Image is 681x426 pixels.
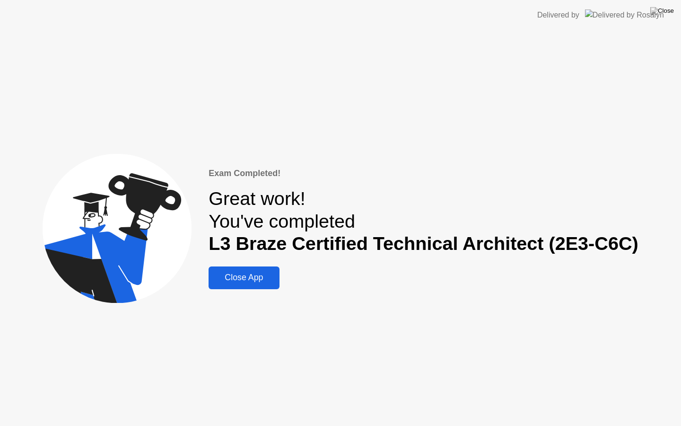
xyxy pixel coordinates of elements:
div: Delivered by [537,9,579,21]
div: Exam Completed! [209,167,638,180]
img: Close [650,7,674,15]
img: Delivered by Rosalyn [585,9,664,20]
div: Close App [211,273,276,283]
button: Close App [209,266,279,289]
b: L3 Braze Certified Technical Architect (2E3-C6C) [209,233,638,254]
div: Great work! You've completed [209,187,638,255]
